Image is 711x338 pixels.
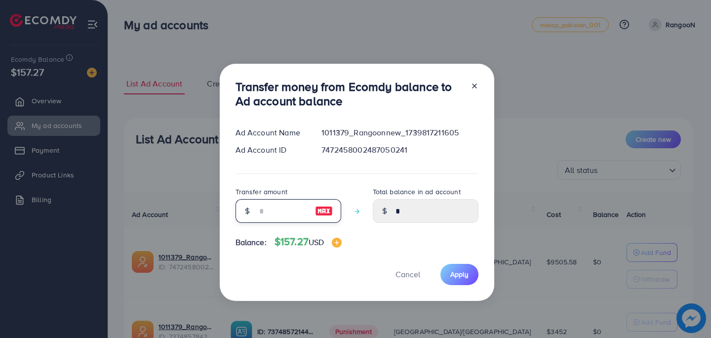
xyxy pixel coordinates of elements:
[450,269,469,279] span: Apply
[332,238,342,248] img: image
[383,264,433,285] button: Cancel
[275,236,342,248] h4: $157.27
[228,127,314,138] div: Ad Account Name
[395,269,420,280] span: Cancel
[236,237,267,248] span: Balance:
[315,205,333,217] img: image
[314,144,486,156] div: 7472458002487050241
[373,187,461,197] label: Total balance in ad account
[228,144,314,156] div: Ad Account ID
[309,237,324,248] span: USD
[314,127,486,138] div: 1011379_Rangoonnew_1739817211605
[440,264,478,285] button: Apply
[236,80,463,108] h3: Transfer money from Ecomdy balance to Ad account balance
[236,187,287,197] label: Transfer amount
